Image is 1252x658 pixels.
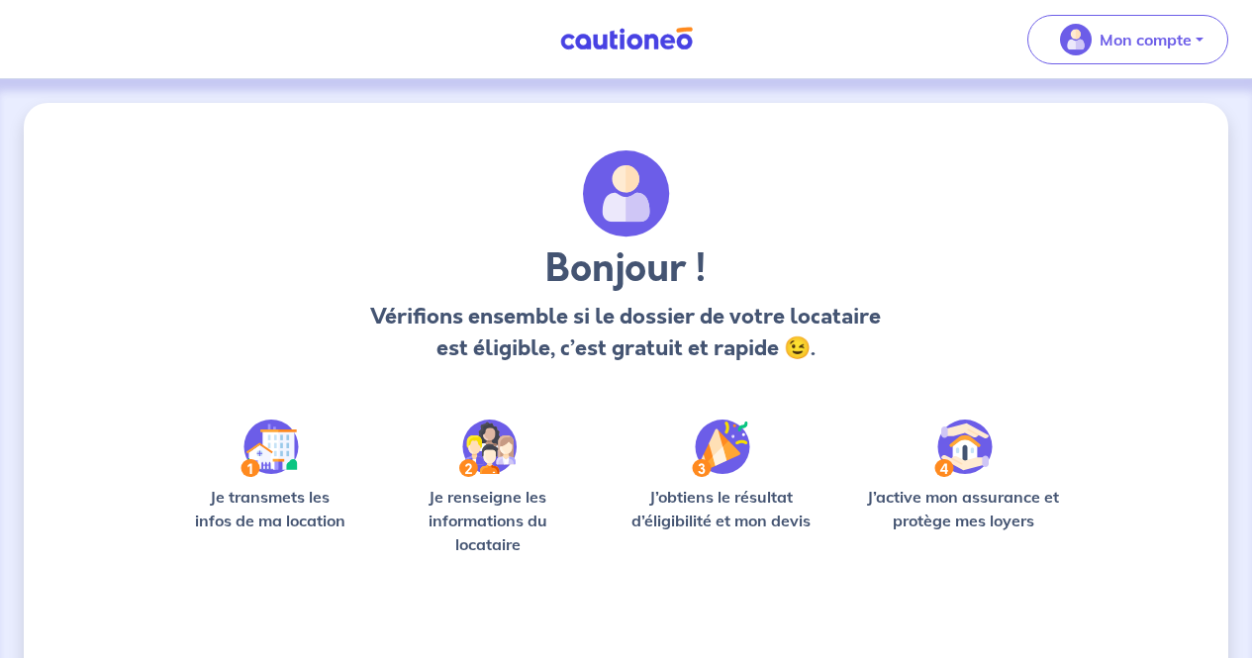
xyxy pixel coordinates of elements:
[692,420,750,477] img: /static/f3e743aab9439237c3e2196e4328bba9/Step-3.svg
[1027,15,1228,64] button: illu_account_valid_menu.svgMon compte
[241,420,299,477] img: /static/90a569abe86eec82015bcaae536bd8e6/Step-1.svg
[367,245,885,293] h3: Bonjour !
[459,420,517,477] img: /static/c0a346edaed446bb123850d2d04ad552/Step-2.svg
[182,485,357,532] p: Je transmets les infos de ma location
[389,485,586,556] p: Je renseigne les informations du locataire
[1060,24,1092,55] img: illu_account_valid_menu.svg
[934,420,993,477] img: /static/bfff1cf634d835d9112899e6a3df1a5d/Step-4.svg
[367,301,885,364] p: Vérifions ensemble si le dossier de votre locataire est éligible, c’est gratuit et rapide 😉.
[856,485,1070,532] p: J’active mon assurance et protège mes loyers
[1100,28,1192,51] p: Mon compte
[618,485,824,532] p: J’obtiens le résultat d’éligibilité et mon devis
[552,27,701,51] img: Cautioneo
[583,150,670,237] img: archivate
